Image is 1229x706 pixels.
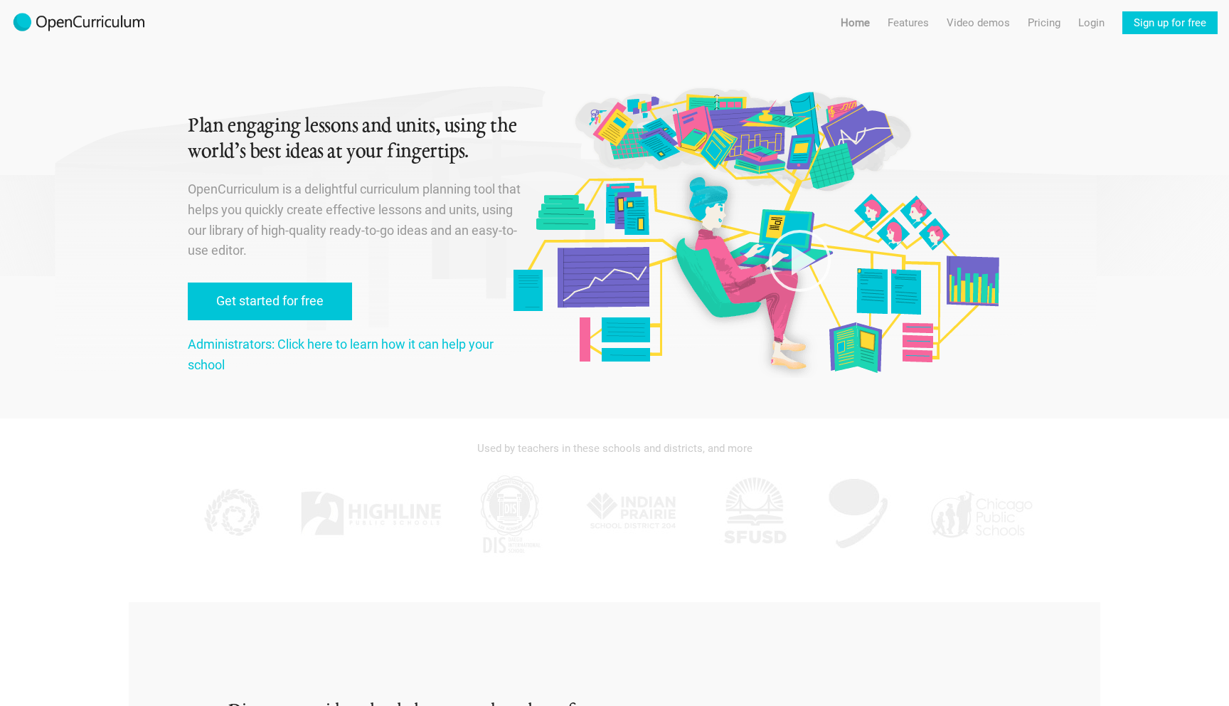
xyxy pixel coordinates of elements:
[1078,11,1105,34] a: Login
[927,471,1034,557] img: CPS.jpg
[1122,11,1218,34] a: Sign up for free
[841,11,870,34] a: Home
[579,471,686,557] img: IPSD.jpg
[188,283,352,320] a: Get started for free
[188,114,523,165] h1: Plan engaging lessons and units, using the world’s best ideas at your fingertips.
[888,11,929,34] a: Features
[299,471,442,557] img: Highline.jpg
[188,433,1041,464] div: Used by teachers in these schools and districts, and more
[823,471,894,557] img: AGK.jpg
[195,471,266,557] img: KPPCS.jpg
[474,471,546,557] img: DIS.jpg
[1028,11,1060,34] a: Pricing
[719,471,790,557] img: SFUSD.jpg
[508,85,1003,378] img: Original illustration by Malisa Suchanya, Oakland, CA (malisasuchanya.com)
[11,11,147,34] img: 2017-logo-m.png
[947,11,1010,34] a: Video demos
[188,337,494,372] a: Administrators: Click here to learn how it can help your school
[188,179,523,261] p: OpenCurriculum is a delightful curriculum planning tool that helps you quickly create effective l...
